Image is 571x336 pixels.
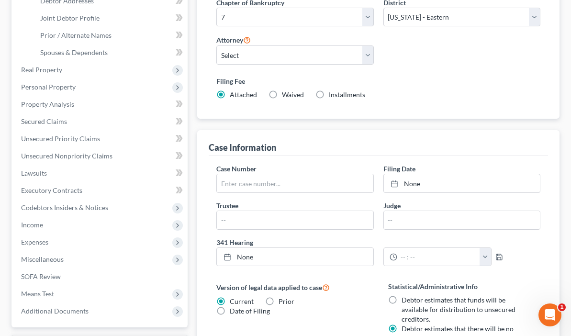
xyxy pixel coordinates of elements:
[21,186,82,194] span: Executory Contracts
[33,44,188,61] a: Spouses & Dependents
[13,130,188,147] a: Unsecured Priority Claims
[13,96,188,113] a: Property Analysis
[384,211,540,229] input: --
[21,290,54,298] span: Means Test
[13,165,188,182] a: Lawsuits
[21,307,89,315] span: Additional Documents
[13,182,188,199] a: Executory Contracts
[40,14,100,22] span: Joint Debtor Profile
[212,237,545,247] label: 341 Hearing
[217,174,373,192] input: Enter case number...
[558,303,566,311] span: 1
[216,201,238,211] label: Trustee
[216,76,540,86] label: Filing Fee
[21,117,67,125] span: Secured Claims
[33,10,188,27] a: Joint Debtor Profile
[383,201,401,211] label: Judge
[329,90,365,99] span: Installments
[209,142,276,153] div: Case Information
[230,297,254,305] span: Current
[21,83,76,91] span: Personal Property
[21,66,62,74] span: Real Property
[21,272,61,280] span: SOFA Review
[21,255,64,263] span: Miscellaneous
[21,152,112,160] span: Unsecured Nonpriority Claims
[384,174,540,192] a: None
[383,164,415,174] label: Filing Date
[216,164,257,174] label: Case Number
[538,303,561,326] iframe: Intercom live chat
[216,34,251,45] label: Attorney
[21,238,48,246] span: Expenses
[397,248,480,266] input: -- : --
[40,31,112,39] span: Prior / Alternate Names
[21,203,108,212] span: Codebtors Insiders & Notices
[13,147,188,165] a: Unsecured Nonpriority Claims
[40,48,108,56] span: Spouses & Dependents
[402,296,515,323] span: Debtor estimates that funds will be available for distribution to unsecured creditors.
[216,281,369,293] label: Version of legal data applied to case
[21,100,74,108] span: Property Analysis
[282,90,304,99] span: Waived
[230,307,270,315] span: Date of Filing
[217,211,373,229] input: --
[21,221,43,229] span: Income
[388,281,540,291] label: Statistical/Administrative Info
[13,113,188,130] a: Secured Claims
[33,27,188,44] a: Prior / Alternate Names
[21,169,47,177] span: Lawsuits
[21,134,100,143] span: Unsecured Priority Claims
[279,297,294,305] span: Prior
[217,248,373,266] a: None
[230,90,257,99] span: Attached
[13,268,188,285] a: SOFA Review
